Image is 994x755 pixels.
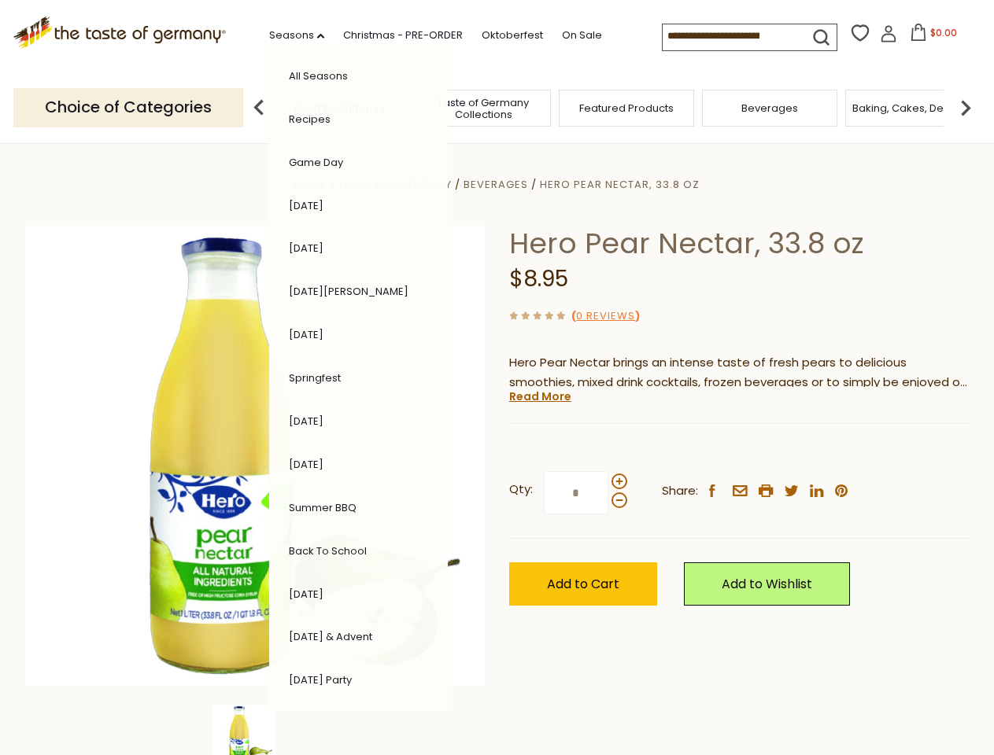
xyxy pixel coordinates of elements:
a: Beverages [464,177,528,192]
span: ( ) [571,308,640,323]
span: $0.00 [930,26,957,39]
a: Hero Pear Nectar, 33.8 oz [540,177,700,192]
a: Baking, Cakes, Desserts [852,102,974,114]
a: [DATE] [289,327,323,342]
p: Hero Pear Nectar brings an intense taste of fresh pears to delicious smoothies, mixed drink cockt... [509,353,970,392]
h1: Hero Pear Nectar, 33.8 oz [509,226,970,261]
span: Add to Cart [547,575,619,593]
a: [DATE] & Advent [289,629,372,644]
strong: Qty: [509,480,533,499]
img: previous arrow [243,92,275,123]
a: Read More [509,389,571,404]
img: next arrow [950,92,981,123]
a: [DATE][PERSON_NAME] [289,284,408,299]
span: Share: [662,481,698,501]
a: [DATE] [289,198,323,213]
a: All Seasons [289,68,348,83]
a: Taste of Germany Collections [420,97,546,120]
a: [DATE] [289,587,323,602]
button: $0.00 [900,24,967,47]
img: Hero Pear Nectar, 33.8 oz [25,226,486,686]
a: Seasons [269,27,324,44]
a: [DATE] [289,241,323,256]
a: Game Day [289,155,343,170]
a: 0 Reviews [576,308,635,325]
a: [DATE] [289,457,323,472]
span: $8.95 [509,263,568,294]
button: Add to Cart [509,562,657,606]
input: Qty: [544,471,608,514]
a: [DATE] Party [289,672,352,687]
a: [DATE] [289,414,323,429]
p: Choice of Categories [13,88,243,127]
a: Featured Products [579,102,674,114]
a: Springfest [289,370,341,385]
a: Christmas - PRE-ORDER [343,27,463,44]
a: Back to School [289,543,367,558]
a: Add to Wishlist [684,562,850,606]
a: Beverages [741,102,798,114]
a: Summer BBQ [289,500,357,515]
a: On Sale [562,27,602,44]
a: Oktoberfest [482,27,543,44]
a: Recipes [289,112,331,127]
